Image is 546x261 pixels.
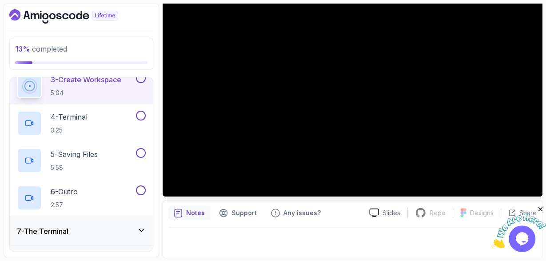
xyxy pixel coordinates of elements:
p: 3:25 [51,126,88,135]
h3: 7 - The Terminal [17,226,68,237]
button: 6-Outro2:57 [17,185,146,210]
p: Support [231,209,257,217]
button: notes button [168,206,210,220]
p: 3 - Create Workspace [51,74,121,85]
iframe: chat widget [491,205,546,248]
p: 2:57 [51,201,78,209]
p: 6 - Outro [51,186,78,197]
button: 4-Terminal3:25 [17,111,146,136]
a: Slides [362,208,407,217]
button: 5-Saving Files5:58 [17,148,146,173]
button: 3-Create Workspace5:04 [17,73,146,98]
p: Notes [186,209,205,217]
p: Designs [470,209,494,217]
button: Support button [214,206,262,220]
button: Feedback button [266,206,326,220]
a: Dashboard [9,9,139,24]
p: 4 - Terminal [51,112,88,122]
span: completed [15,44,67,53]
p: 5 - Saving Files [51,149,98,160]
p: Slides [383,209,400,217]
p: 5:58 [51,163,98,172]
p: 5:04 [51,88,121,97]
button: 7-The Terminal [10,217,153,245]
span: 13 % [15,44,30,53]
p: Repo [430,209,446,217]
p: Any issues? [283,209,321,217]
